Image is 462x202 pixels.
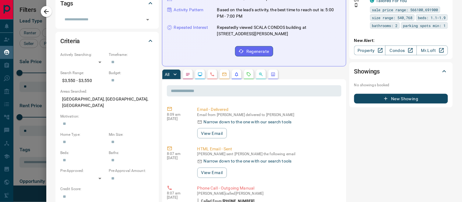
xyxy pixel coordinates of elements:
[60,168,106,174] p: Pre-Approved:
[167,196,188,200] p: [DATE]
[165,72,170,77] p: All
[197,168,227,178] button: View Email
[60,94,154,111] p: [GEOGRAPHIC_DATA], [GEOGRAPHIC_DATA], [GEOGRAPHIC_DATA]
[354,67,380,76] h2: Showings
[197,128,227,139] button: View Email
[354,46,386,55] a: Property
[185,72,190,77] svg: Notes
[417,46,448,55] a: Mr.Loft
[204,158,292,165] p: Narrow down to the one with our search tools
[418,15,446,21] span: beds: 1.1-1.9
[109,70,154,76] p: Budget:
[60,89,154,94] p: Areas Searched:
[174,24,208,31] p: Repeated Interest
[259,72,263,77] svg: Opportunities
[197,192,339,196] p: [PERSON_NAME] called [PERSON_NAME]
[197,152,339,156] p: [PERSON_NAME] sent [PERSON_NAME] the following email
[60,70,106,76] p: Search Range:
[109,150,154,156] p: Baths:
[210,72,215,77] svg: Calls
[197,185,339,192] p: Phone Call - Outgoing Manual
[354,3,358,7] svg: Push Notification Only
[167,112,188,117] p: 8:09 am
[222,72,227,77] svg: Emails
[235,46,273,56] button: Regenerate
[372,7,438,13] span: sale price range: 566100,691900
[246,72,251,77] svg: Requests
[197,106,339,113] p: Email - Delivered
[109,52,154,57] p: Timeframe:
[60,52,106,57] p: Actively Searching:
[167,156,188,160] p: [DATE]
[354,94,448,104] button: New Showing
[197,113,339,117] p: Email from [PERSON_NAME] delivered to [PERSON_NAME]
[372,22,398,29] span: bathrooms: 2
[60,34,154,48] div: Criteria
[60,150,106,156] p: Beds:
[217,7,341,19] p: Based on the lead's activity, the best time to reach out is: 5:00 PM - 7:00 PM
[60,36,80,46] h2: Criteria
[60,76,106,86] p: $3,550 - $3,550
[271,72,276,77] svg: Agent Actions
[109,168,154,174] p: Pre-Approval Amount:
[60,114,154,119] p: Motivation:
[403,22,446,29] span: parking spots min: 1
[354,64,448,79] div: Showings
[217,24,341,37] p: Repeatedly viewed SCALA CONDOS building at [STREET_ADDRESS][PERSON_NAME]
[60,132,106,137] p: Home Type:
[354,82,448,88] p: No showings booked
[167,117,188,121] p: [DATE]
[109,132,154,137] p: Min Size:
[167,191,188,196] p: 8:07 am
[204,119,292,125] p: Narrow down to the one with our search tools
[60,187,154,192] p: Credit Score:
[234,72,239,77] svg: Listing Alerts
[167,152,188,156] p: 8:07 am
[372,15,413,21] span: size range: 540,768
[174,7,204,13] p: Activity Pattern
[197,146,339,152] p: HTML Email - Sent
[143,15,152,24] button: Open
[198,72,203,77] svg: Lead Browsing Activity
[385,46,417,55] a: Condos
[354,37,448,44] p: New Alert:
